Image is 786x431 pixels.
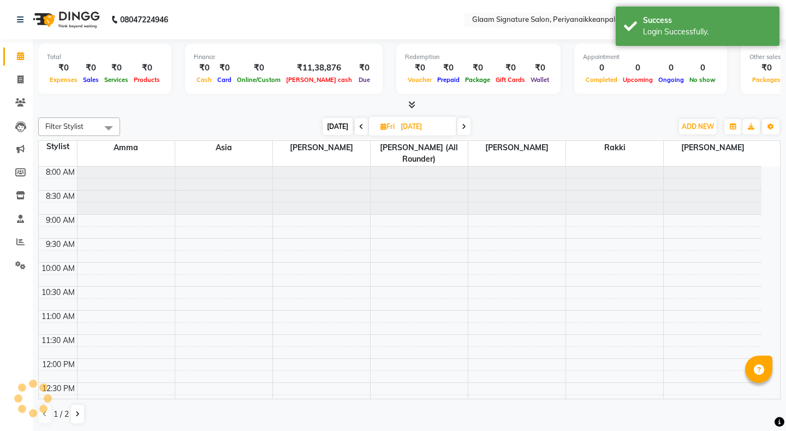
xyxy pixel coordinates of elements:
div: 9:30 AM [44,239,77,250]
div: 0 [620,62,656,74]
span: [PERSON_NAME] cash [283,76,355,84]
div: 8:00 AM [44,167,77,178]
span: Completed [583,76,620,84]
span: Expenses [47,76,80,84]
div: 11:30 AM [39,335,77,346]
div: 10:30 AM [39,287,77,298]
div: ₹0 [215,62,234,74]
span: Cash [194,76,215,84]
span: Due [356,76,373,84]
span: Gift Cards [493,76,528,84]
div: Stylist [39,141,77,152]
div: Finance [194,52,374,62]
span: Voucher [405,76,434,84]
span: Fri [378,122,397,131]
b: 08047224946 [120,4,168,35]
div: ₹0 [528,62,552,74]
span: Sales [80,76,102,84]
div: ₹0 [493,62,528,74]
div: ₹0 [234,62,283,74]
div: 12:00 PM [40,359,77,370]
span: 1 / 2 [53,409,69,420]
div: ₹0 [749,62,783,74]
div: 9:00 AM [44,215,77,226]
span: Services [102,76,131,84]
span: [PERSON_NAME] [468,141,565,155]
div: 12:30 PM [40,383,77,394]
div: Total [47,52,163,62]
div: 0 [687,62,718,74]
div: 0 [583,62,620,74]
div: 8:30 AM [44,191,77,202]
span: [DATE] [323,118,353,135]
span: [PERSON_NAME] (all rounder) [371,141,468,166]
span: Package [462,76,493,84]
span: Products [131,76,163,84]
div: ₹0 [102,62,131,74]
span: Card [215,76,234,84]
div: ₹0 [80,62,102,74]
span: Ongoing [656,76,687,84]
button: ADD NEW [679,119,717,134]
div: 10:00 AM [39,263,77,274]
div: 0 [656,62,687,74]
img: logo [28,4,103,35]
div: ₹0 [462,62,493,74]
span: [PERSON_NAME] [664,141,761,155]
span: Amma [78,141,175,155]
div: Redemption [405,52,552,62]
input: 2025-08-01 [397,119,452,135]
span: Online/Custom [234,76,283,84]
span: ADD NEW [682,122,714,131]
span: Upcoming [620,76,656,84]
div: ₹0 [434,62,462,74]
div: Appointment [583,52,718,62]
div: ₹0 [47,62,80,74]
div: 11:00 AM [39,311,77,322]
span: Prepaid [434,76,462,84]
span: [PERSON_NAME] [273,141,370,155]
div: ₹0 [405,62,434,74]
span: Filter Stylist [45,122,84,131]
div: Success [643,15,771,26]
span: Wallet [528,76,552,84]
div: ₹11,38,876 [283,62,355,74]
span: Packages [749,76,783,84]
div: ₹0 [355,62,374,74]
div: ₹0 [194,62,215,74]
span: Asia [175,141,272,155]
div: Login Successfully. [643,26,771,38]
span: No show [687,76,718,84]
div: ₹0 [131,62,163,74]
span: Rakki [566,141,663,155]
